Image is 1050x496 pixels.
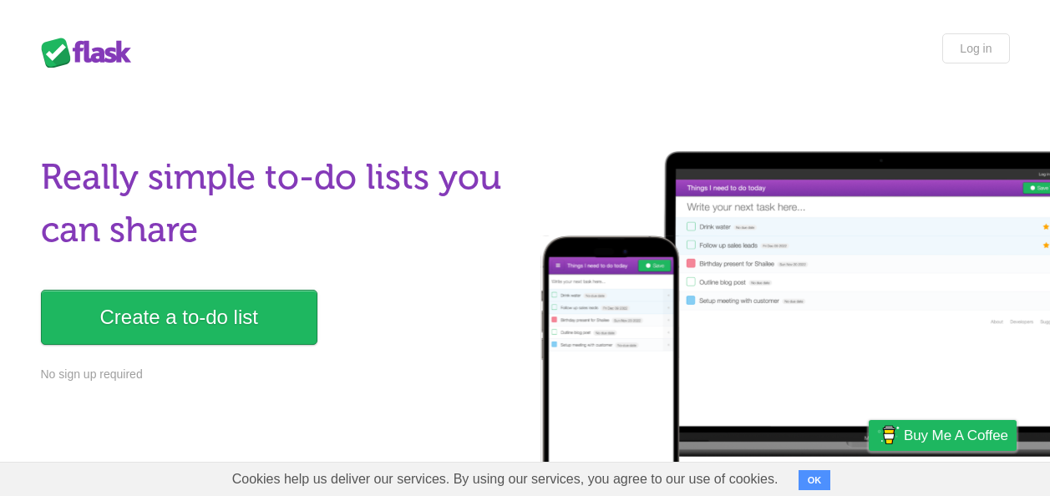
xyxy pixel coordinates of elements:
div: Flask Lists [41,38,141,68]
button: OK [799,470,831,490]
a: Log in [942,33,1009,63]
span: Cookies help us deliver our services. By using our services, you agree to our use of cookies. [216,463,795,496]
span: Buy me a coffee [904,421,1008,450]
a: Create a to-do list [41,290,317,345]
img: Buy me a coffee [877,421,900,449]
a: Buy me a coffee [869,420,1017,451]
p: No sign up required [41,366,515,383]
h1: Really simple to-do lists you can share [41,151,515,256]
